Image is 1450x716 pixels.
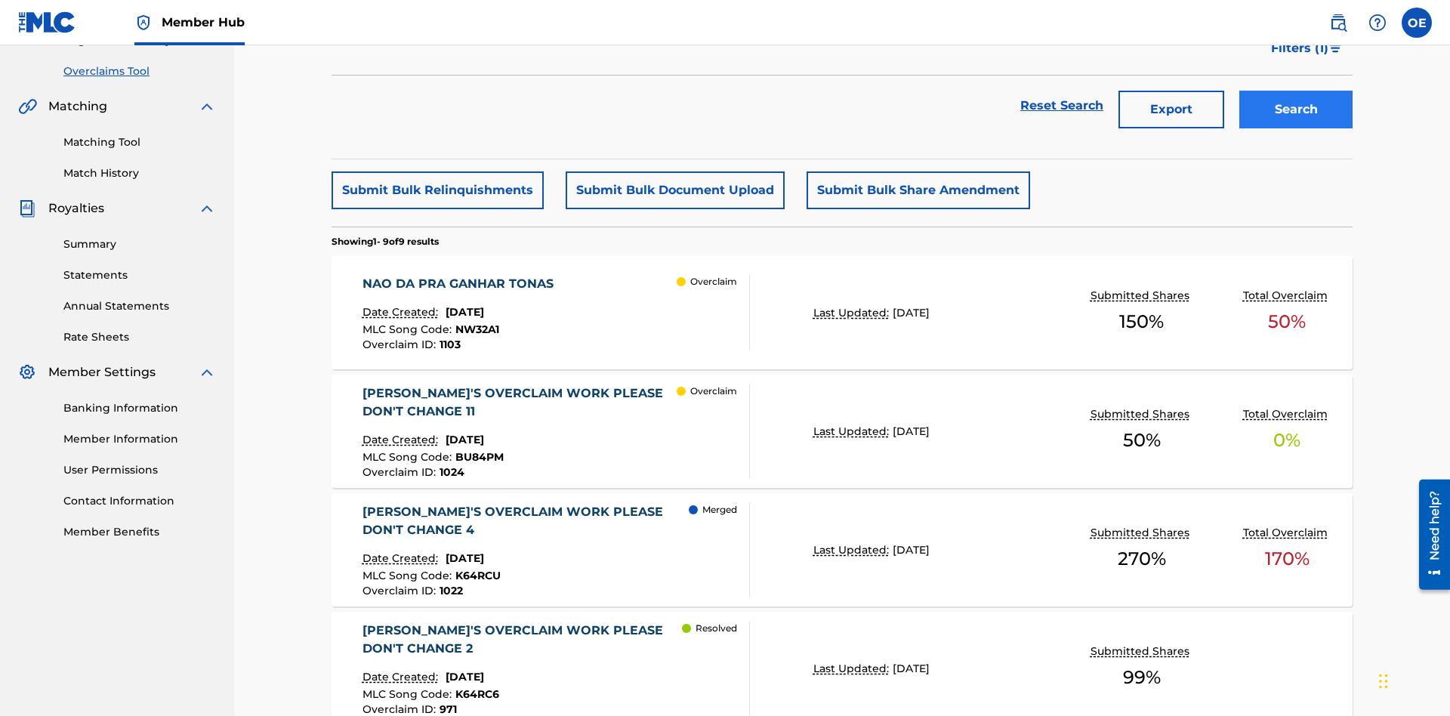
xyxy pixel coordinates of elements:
span: MLC Song Code : [362,323,455,336]
p: Date Created: [362,551,442,566]
span: 270 % [1118,545,1166,572]
button: Submit Bulk Document Upload [566,171,785,209]
img: MLC Logo [18,11,76,33]
button: Search [1239,91,1353,128]
p: Submitted Shares [1091,406,1193,422]
iframe: Chat Widget [1374,643,1450,716]
span: 971 [440,702,457,716]
span: [DATE] [446,305,484,319]
p: Last Updated: [813,305,893,321]
div: [PERSON_NAME]'S OVERCLAIM WORK PLEASE DON'T CHANGE 11 [362,384,677,421]
div: User Menu [1402,8,1432,38]
img: Member Settings [18,363,36,381]
img: search [1329,14,1347,32]
img: Royalties [18,199,36,218]
img: Top Rightsholder [134,14,153,32]
p: Resolved [696,622,737,635]
a: Match History [63,165,216,181]
a: Public Search [1323,8,1353,38]
a: Overclaims Tool [63,63,216,79]
span: [DATE] [893,543,930,557]
span: MLC Song Code : [362,569,455,582]
span: 50 % [1268,308,1306,335]
span: BU84PM [455,450,504,464]
p: Last Updated: [813,661,893,677]
p: Total Overclaim [1243,525,1331,541]
img: expand [198,199,216,218]
span: Overclaim ID : [362,465,440,479]
a: Member Information [63,431,216,447]
img: Matching [18,97,37,116]
div: NAO DA PRA GANHAR TONAS [362,275,561,293]
span: Overclaim ID : [362,338,440,351]
span: 150 % [1119,308,1164,335]
img: filter [1329,44,1342,53]
a: [PERSON_NAME]'S OVERCLAIM WORK PLEASE DON'T CHANGE 4Date Created:[DATE]MLC Song Code:K64RCUOvercl... [332,493,1353,606]
span: Overclaim ID : [362,584,440,597]
p: Showing 1 - 9 of 9 results [332,235,439,248]
a: [PERSON_NAME]'S OVERCLAIM WORK PLEASE DON'T CHANGE 11Date Created:[DATE]MLC Song Code:BU84PMOverc... [332,375,1353,488]
span: 99 % [1123,664,1161,691]
span: MLC Song Code : [362,687,455,701]
div: Drag [1379,659,1388,704]
button: Submit Bulk Relinquishments [332,171,544,209]
p: Overclaim [690,275,737,289]
span: 170 % [1265,545,1310,572]
p: Date Created: [362,669,442,685]
a: Contact Information [63,493,216,509]
span: 1103 [440,338,461,351]
span: Matching [48,97,107,116]
p: Total Overclaim [1243,406,1331,422]
span: 0 % [1273,427,1300,454]
button: Export [1118,91,1224,128]
a: Matching Tool [63,134,216,150]
span: [DATE] [893,662,930,675]
img: expand [198,363,216,381]
span: NW32A1 [455,323,499,336]
span: [DATE] [446,551,484,565]
span: MLC Song Code : [362,450,455,464]
p: Last Updated: [813,542,893,558]
a: NAO DA PRA GANHAR TONASDate Created:[DATE]MLC Song Code:NW32A1Overclaim ID:1103 OverclaimLast Upd... [332,256,1353,369]
span: Royalties [48,199,104,218]
span: [DATE] [893,306,930,319]
a: Rate Sheets [63,329,216,345]
span: K64RCU [455,569,501,582]
div: Help [1362,8,1393,38]
p: Overclaim [690,384,737,398]
p: Date Created: [362,304,442,320]
span: K64RC6 [455,687,499,701]
img: help [1368,14,1387,32]
a: Member Benefits [63,524,216,540]
span: 1024 [440,465,464,479]
div: [PERSON_NAME]'S OVERCLAIM WORK PLEASE DON'T CHANGE 4 [362,503,690,539]
span: Member Settings [48,363,156,381]
p: Merged [702,503,737,517]
p: Submitted Shares [1091,525,1193,541]
a: Annual Statements [63,298,216,314]
iframe: Resource Center [1408,474,1450,597]
a: Statements [63,267,216,283]
span: Member Hub [162,14,245,31]
span: Overclaim ID : [362,702,440,716]
p: Submitted Shares [1091,643,1193,659]
div: [PERSON_NAME]'S OVERCLAIM WORK PLEASE DON'T CHANGE 2 [362,622,683,658]
p: Date Created: [362,432,442,448]
p: Submitted Shares [1091,288,1193,304]
span: 50 % [1123,427,1161,454]
img: expand [198,97,216,116]
span: [DATE] [893,424,930,438]
a: Banking Information [63,400,216,416]
span: Filters ( 1 ) [1271,39,1328,57]
span: [DATE] [446,433,484,446]
p: Total Overclaim [1243,288,1331,304]
span: 1022 [440,584,463,597]
a: Summary [63,236,216,252]
a: Reset Search [1013,89,1111,122]
a: User Permissions [63,462,216,478]
button: Filters (1) [1262,29,1353,67]
button: Submit Bulk Share Amendment [807,171,1030,209]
